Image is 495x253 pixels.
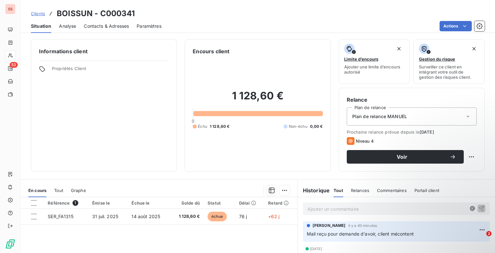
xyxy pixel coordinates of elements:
span: Prochaine relance prévue depuis le [347,129,477,135]
div: SS [5,4,15,14]
span: 31 juil. 2025 [92,214,118,219]
span: Plan de relance MANUEL [352,113,407,120]
h6: Encours client [193,47,229,55]
span: Tout [334,188,343,193]
span: Limite d’encours [344,56,378,62]
span: échue [208,212,227,221]
span: Mail reçu pour demande d'avoir, client mécontent [307,231,414,237]
span: [DATE] [420,129,434,135]
span: [DATE] [310,247,322,251]
span: Surveiller ce client en intégrant votre outil de gestion des risques client. [419,64,479,80]
span: +62 j [268,214,279,219]
button: Limite d’encoursAjouter une limite d’encours autorisé [339,39,410,84]
h6: Relance [347,96,477,104]
span: Non-échu [289,124,307,129]
span: Portail client [414,188,439,193]
span: SER_FA1315 [48,214,73,219]
span: En cours [28,188,46,193]
button: Voir [347,150,464,164]
span: Gestion du risque [419,56,455,62]
span: [PERSON_NAME] [313,223,346,228]
iframe: Intercom live chat [473,231,489,247]
h6: Informations client [39,47,169,55]
span: Clients [31,11,45,16]
div: Échue le [131,200,166,206]
a: Clients [31,10,45,17]
span: Commentaires [377,188,407,193]
span: Tout [54,188,63,193]
div: Statut [208,200,231,206]
span: 76 j [239,214,247,219]
span: Analyse [59,23,76,29]
div: Retard [268,200,293,206]
h2: 1 128,60 € [193,89,323,109]
span: 1 128,60 € [174,213,200,220]
span: Niveau 4 [356,138,374,144]
h3: BOISSUN - C000341 [57,8,135,19]
span: 0 [192,118,194,124]
span: 2 [486,231,491,236]
button: Gestion du risqueSurveiller ce client en intégrant votre outil de gestion des risques client. [413,39,485,84]
span: Échu [198,124,207,129]
span: 1 [73,200,78,206]
img: Logo LeanPay [5,239,15,249]
div: Référence [48,200,84,206]
div: Émise le [92,200,124,206]
span: 0,00 € [310,124,323,129]
span: 53 [10,62,18,68]
span: 14 août 2025 [131,214,160,219]
span: Voir [354,154,450,159]
span: Relances [351,188,369,193]
button: Actions [440,21,472,31]
span: il y a 40 minutes [348,224,377,228]
span: Ajouter une limite d’encours autorisé [344,64,404,75]
span: Situation [31,23,51,29]
h6: Historique [298,187,330,194]
span: Contacts & Adresses [84,23,129,29]
span: Graphe [71,188,86,193]
span: Paramètres [137,23,161,29]
div: Délai [239,200,261,206]
div: Solde dû [174,200,200,206]
span: 1 128,60 € [210,124,230,129]
span: Propriétés Client [52,66,169,75]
